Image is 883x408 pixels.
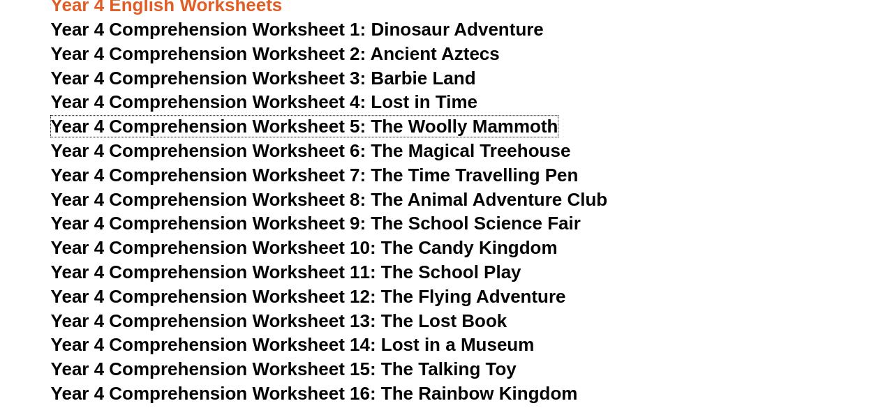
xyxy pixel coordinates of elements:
a: Year 4 Comprehension Worksheet 16: The Rainbow Kingdom [51,383,578,404]
span: Year 4 Comprehension Worksheet 1: [51,19,366,40]
a: Year 4 Comprehension Worksheet 4: Lost in Time [51,91,477,112]
a: Year 4 Comprehension Worksheet 10: The Candy Kingdom [51,237,558,258]
a: Year 4 Comprehension Worksheet 6: The Magical Treehouse [51,140,571,161]
a: Year 4 Comprehension Worksheet 11: The School Play [51,262,521,282]
a: Year 4 Comprehension Worksheet 9: The School Science Fair [51,213,581,234]
a: Year 4 Comprehension Worksheet 12: The Flying Adventure [51,286,566,307]
span: Dinosaur Adventure [371,19,543,40]
a: Year 4 Comprehension Worksheet 1: Dinosaur Adventure [51,19,544,40]
a: Year 4 Comprehension Worksheet 7: The Time Travelling Pen [51,165,579,186]
a: Year 4 Comprehension Worksheet 13: The Lost Book [51,310,507,331]
a: Year 4 Comprehension Worksheet 2: Ancient Aztecs [51,43,500,64]
a: Year 4 Comprehension Worksheet 15: The Talking Toy [51,358,517,379]
a: Year 4 Comprehension Worksheet 3: Barbie Land [51,68,476,89]
a: Year 4 Comprehension Worksheet 8: The Animal Adventure Club [51,189,608,210]
a: Year 4 Comprehension Worksheet 5: The Woolly Mammoth [51,116,558,137]
a: Year 4 Comprehension Worksheet 14: Lost in a Museum [51,334,535,355]
iframe: Chat Widget [651,250,883,408]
